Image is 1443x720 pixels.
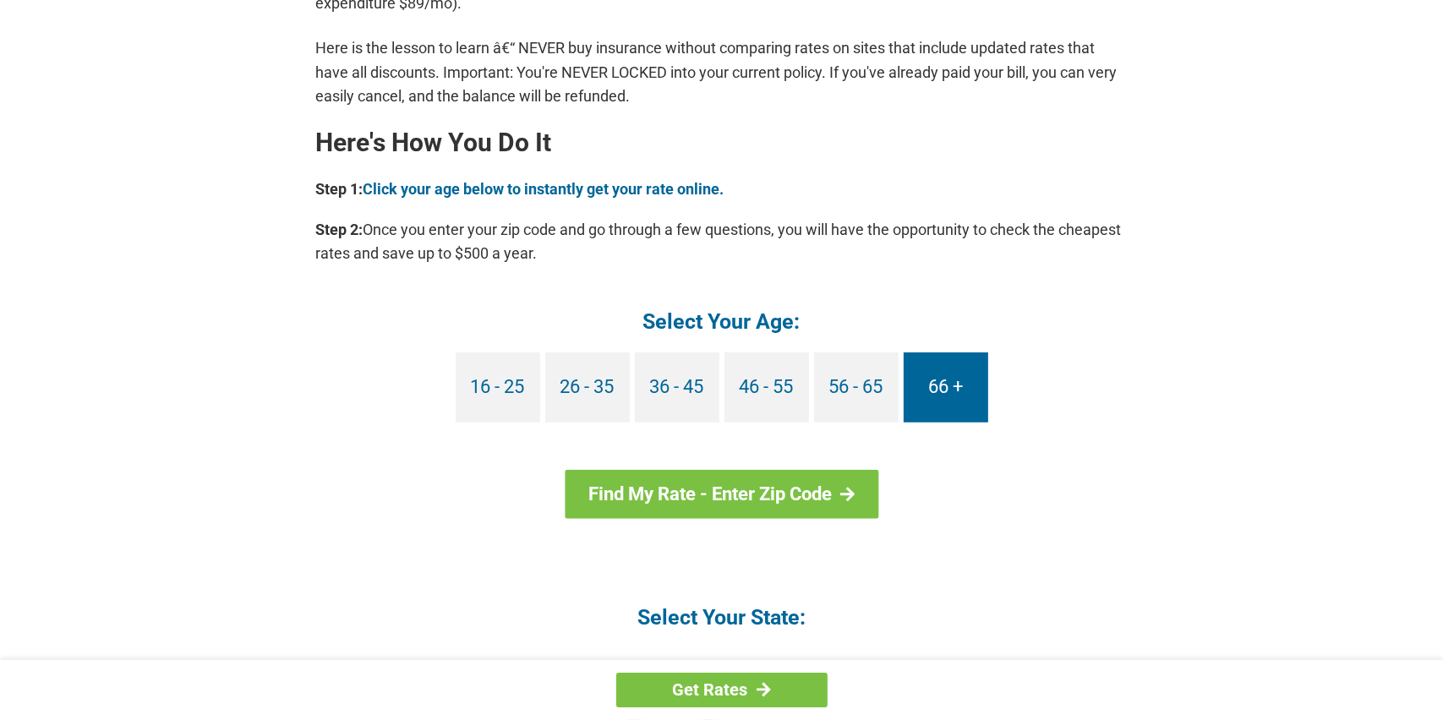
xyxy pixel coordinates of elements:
h4: Select Your Age: [316,308,1128,335]
p: Once you enter your zip code and go through a few questions, you will have the opportunity to che... [316,218,1128,265]
a: Get Rates [616,673,828,707]
a: 56 - 65 [814,352,899,423]
a: Find My Rate - Enter Zip Code [565,470,878,519]
a: 26 - 35 [545,352,630,423]
a: 66 + [904,352,988,423]
b: Step 2: [316,221,363,238]
b: Step 1: [316,180,363,198]
a: 16 - 25 [456,352,540,423]
p: Here is the lesson to learn â€“ NEVER buy insurance without comparing rates on sites that include... [316,36,1128,107]
a: Click your age below to instantly get your rate online. [363,180,724,198]
a: 46 - 55 [724,352,809,423]
a: 36 - 45 [635,352,719,423]
h2: Here's How You Do It [316,129,1128,156]
h4: Select Your State: [316,603,1128,631]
